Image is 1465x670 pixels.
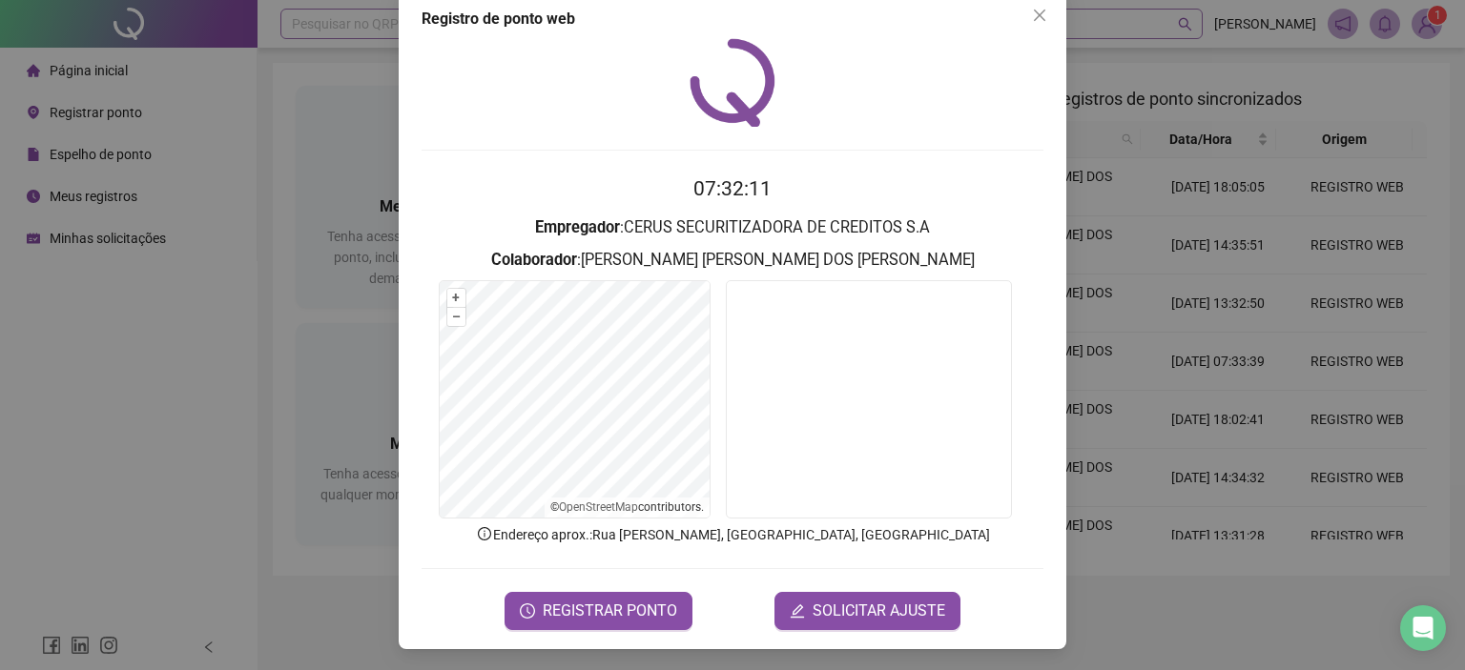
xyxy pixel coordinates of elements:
[543,599,677,622] span: REGISTRAR PONTO
[520,603,535,619] span: clock-circle
[422,248,1043,273] h3: : [PERSON_NAME] [PERSON_NAME] DOS [PERSON_NAME]
[422,524,1043,545] p: Endereço aprox. : Rua [PERSON_NAME], [GEOGRAPHIC_DATA], [GEOGRAPHIC_DATA]
[774,592,960,630] button: editSOLICITAR AJUSTE
[476,525,493,542] span: info-circle
[813,599,945,622] span: SOLICITAR AJUSTE
[1032,8,1047,23] span: close
[422,215,1043,240] h3: : CERUS SECURITIZADORA DE CREDITOS S.A
[559,500,638,514] a: OpenStreetMap
[447,289,465,307] button: +
[447,308,465,326] button: –
[790,603,805,619] span: edit
[550,500,704,514] li: © contributors.
[1400,605,1446,651] div: Open Intercom Messenger
[422,8,1043,30] div: Registro de ponto web
[693,177,772,200] time: 07:32:11
[690,38,775,127] img: QRPoint
[505,592,692,630] button: REGISTRAR PONTO
[491,251,577,269] strong: Colaborador
[535,218,620,236] strong: Empregador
